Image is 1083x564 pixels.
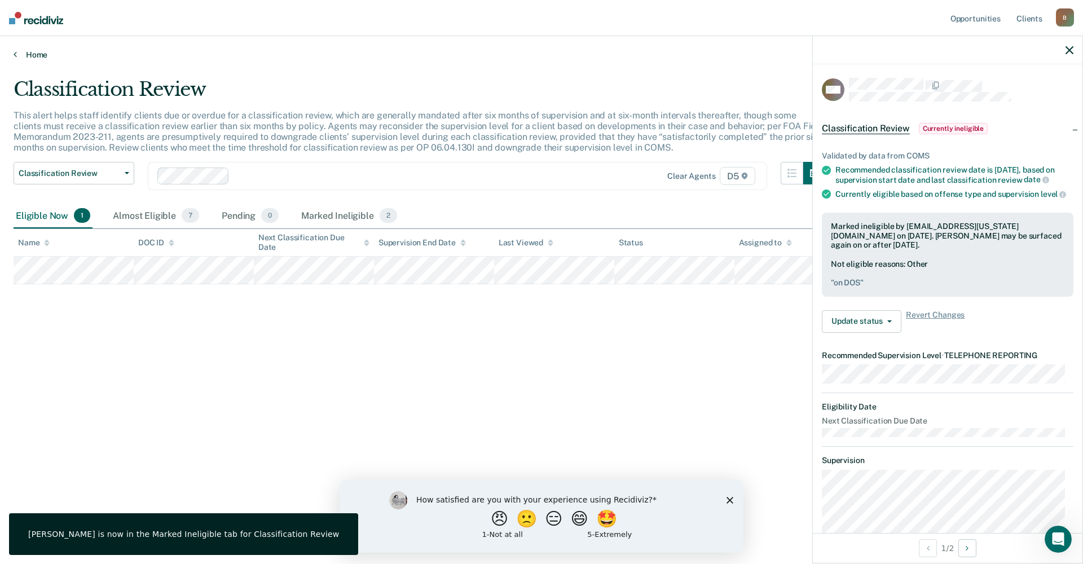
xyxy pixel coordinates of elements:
[822,151,1073,161] div: Validated by data from COMS
[299,204,399,228] div: Marked Ineligible
[831,278,1064,288] pre: " on DOS "
[261,208,279,223] span: 0
[822,310,901,333] button: Update status
[111,204,201,228] div: Almost Eligible
[822,402,1073,412] dt: Eligibility Date
[1056,8,1074,27] div: B
[340,480,743,553] iframe: Survey by Kim from Recidiviz
[14,204,93,228] div: Eligible Now
[831,222,1064,250] div: Marked ineligible by [EMAIL_ADDRESS][US_STATE][DOMAIN_NAME] on [DATE]. [PERSON_NAME] may be surfa...
[906,310,965,333] span: Revert Changes
[835,165,1073,184] div: Recommended classification review date is [DATE], based on supervision start date and last classi...
[822,456,1073,465] dt: Supervision
[831,259,1064,288] div: Not eligible reasons: Other
[822,351,1073,360] dt: Recommended Supervision Level TELEPHONE REPORTING
[835,189,1073,199] div: Currently eligible based on offense type and supervision
[813,533,1082,563] div: 1 / 2
[380,208,397,223] span: 2
[822,123,910,134] span: Classification Review
[9,12,63,24] img: Recidiviz
[1045,526,1072,553] iframe: Intercom live chat
[619,238,643,248] div: Status
[74,208,90,223] span: 1
[258,233,369,252] div: Next Classification Due Date
[378,238,466,248] div: Supervision End Date
[28,529,339,539] div: [PERSON_NAME] is now in the Marked Ineligible tab for Classification Review
[919,539,937,557] button: Previous Opportunity
[739,238,792,248] div: Assigned to
[14,50,1069,60] a: Home
[1024,175,1049,184] span: date
[667,171,715,181] div: Clear agents
[941,351,944,360] span: •
[1041,190,1066,199] span: level
[813,111,1082,147] div: Classification ReviewCurrently ineligible
[182,208,199,223] span: 7
[219,204,281,228] div: Pending
[822,416,1073,426] dt: Next Classification Due Date
[919,123,988,134] span: Currently ineligible
[138,238,174,248] div: DOC ID
[18,238,50,248] div: Name
[19,169,120,178] span: Classification Review
[499,238,553,248] div: Last Viewed
[14,78,826,110] div: Classification Review
[14,110,824,153] p: This alert helps staff identify clients due or overdue for a classification review, which are gen...
[720,167,755,185] span: D5
[958,539,976,557] button: Next Opportunity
